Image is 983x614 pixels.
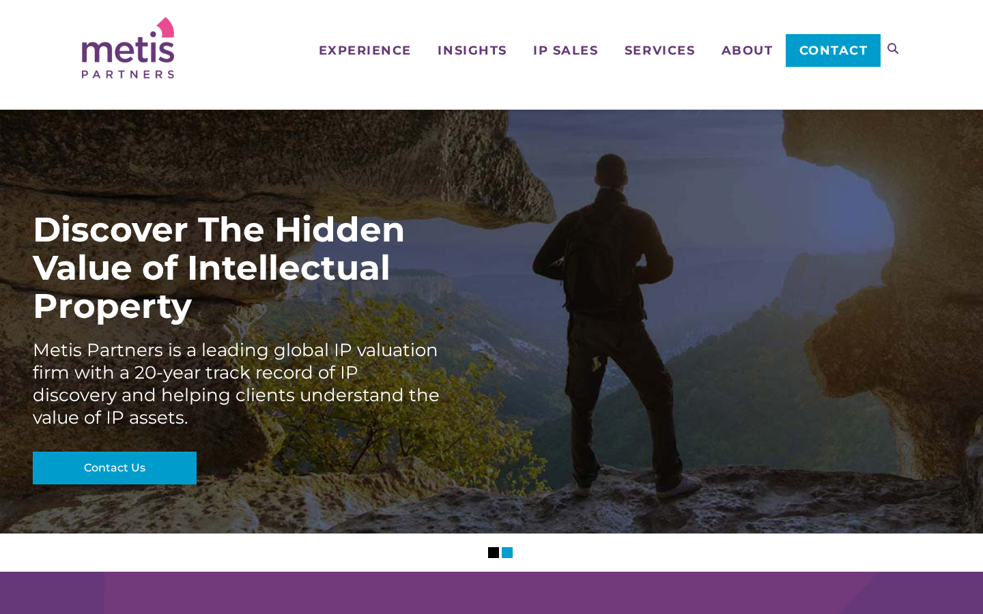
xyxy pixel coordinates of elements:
[722,44,773,57] span: About
[82,17,174,78] img: Metis Partners
[33,339,442,429] div: Metis Partners is a leading global IP valuation firm with a 20-year track record of IP discovery ...
[33,452,197,484] a: Contact Us
[33,211,442,325] div: Discover The Hidden Value of Intellectual Property
[488,547,499,558] li: Slider Page 1
[786,34,881,67] a: Contact
[502,547,513,558] li: Slider Page 2
[799,44,868,57] span: Contact
[438,44,507,57] span: Insights
[625,44,695,57] span: Services
[319,44,412,57] span: Experience
[533,44,598,57] span: IP Sales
